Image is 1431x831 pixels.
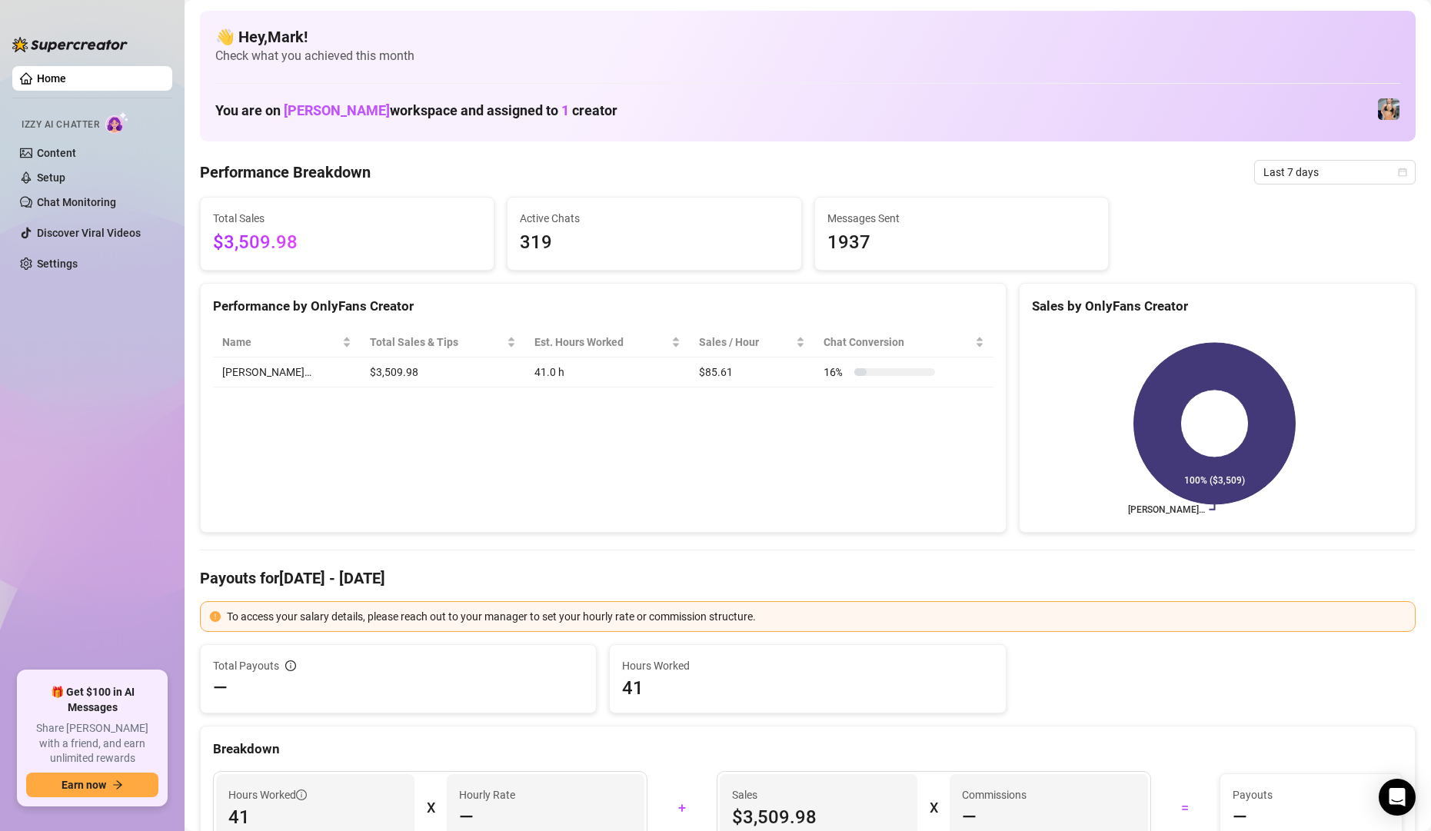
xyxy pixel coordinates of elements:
[26,685,158,715] span: 🎁 Get $100 in AI Messages
[459,786,515,803] article: Hourly Rate
[228,786,307,803] span: Hours Worked
[561,102,569,118] span: 1
[215,102,617,119] h1: You are on workspace and assigned to creator
[37,227,141,239] a: Discover Viral Videos
[732,786,906,803] span: Sales
[1263,161,1406,184] span: Last 7 days
[37,196,116,208] a: Chat Monitoring
[62,779,106,791] span: Earn now
[213,657,279,674] span: Total Payouts
[12,37,128,52] img: logo-BBDzfeDw.svg
[827,210,1096,227] span: Messages Sent
[284,102,390,118] span: [PERSON_NAME]
[690,357,814,387] td: $85.61
[227,608,1406,625] div: To access your salary details, please reach out to your manager to set your hourly rate or commis...
[213,739,1403,760] div: Breakdown
[361,357,524,387] td: $3,509.98
[732,805,906,829] span: $3,509.98
[22,118,99,132] span: Izzy AI Chatter
[370,334,503,351] span: Total Sales & Tips
[213,357,361,387] td: [PERSON_NAME]…
[657,796,707,820] div: +
[215,26,1400,48] h4: 👋 Hey, Mark !
[296,789,307,800] span: info-circle
[200,567,1416,589] h4: Payouts for [DATE] - [DATE]
[37,72,66,85] a: Home
[1378,98,1399,120] img: Veronica
[285,660,296,671] span: info-circle
[824,364,848,381] span: 16 %
[690,327,814,357] th: Sales / Hour
[213,327,361,357] th: Name
[37,147,76,159] a: Content
[622,657,993,674] span: Hours Worked
[26,773,158,797] button: Earn nowarrow-right
[699,334,793,351] span: Sales / Hour
[222,334,339,351] span: Name
[824,334,971,351] span: Chat Conversion
[427,796,434,820] div: X
[1127,504,1204,515] text: [PERSON_NAME]…
[210,611,221,622] span: exclamation-circle
[213,210,481,227] span: Total Sales
[622,676,993,700] span: 41
[827,228,1096,258] span: 1937
[930,796,937,820] div: X
[534,334,668,351] div: Est. Hours Worked
[1233,786,1389,803] span: Payouts
[228,805,402,829] span: 41
[37,258,78,270] a: Settings
[105,111,129,134] img: AI Chatter
[525,357,690,387] td: 41.0 h
[520,210,788,227] span: Active Chats
[26,721,158,766] span: Share [PERSON_NAME] with a friend, and earn unlimited rewards
[213,676,228,700] span: —
[213,228,481,258] span: $3,509.98
[200,161,371,183] h4: Performance Breakdown
[361,327,524,357] th: Total Sales & Tips
[459,805,474,829] span: —
[1160,796,1210,820] div: =
[520,228,788,258] span: 319
[1379,779,1416,816] div: Open Intercom Messenger
[213,296,993,317] div: Performance by OnlyFans Creator
[962,805,977,829] span: —
[1032,296,1403,317] div: Sales by OnlyFans Creator
[962,786,1027,803] article: Commissions
[112,779,123,790] span: arrow-right
[1233,805,1247,829] span: —
[814,327,993,357] th: Chat Conversion
[215,48,1400,65] span: Check what you achieved this month
[37,171,65,184] a: Setup
[1398,168,1407,177] span: calendar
